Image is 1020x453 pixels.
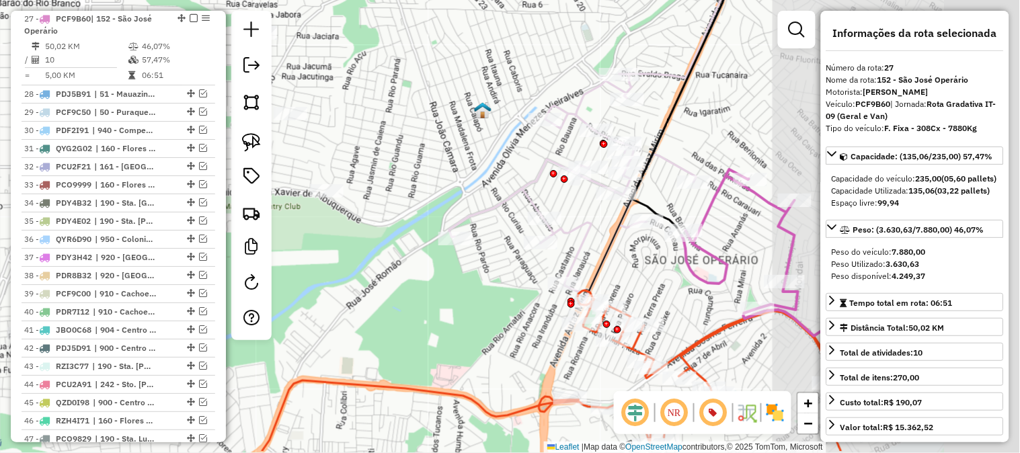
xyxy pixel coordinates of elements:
em: Alterar sequência das rotas [187,253,195,261]
a: Leaflet [547,442,580,452]
em: Visualizar rota [199,416,207,424]
td: 50,02 KM [44,40,128,53]
td: = [24,69,31,82]
em: Visualizar rota [199,289,207,297]
span: 38 - [24,270,91,280]
div: Valor total: [840,421,934,434]
em: Opções [202,14,210,22]
div: Capacidade: (135,06/235,00) 57,47% [826,167,1004,214]
span: PDY4E02 [56,216,91,226]
span: 33 - [24,179,91,190]
div: Veículo: [826,98,1004,122]
a: Exibir filtros [783,16,810,43]
div: Peso Utilizado: [832,258,998,270]
em: Alterar sequência das rotas [187,198,195,206]
strong: 152 - São José Operário [877,75,969,85]
span: 50,02 KM [909,323,945,333]
span: 920 - Petrópolis (UDC Manaus), 921 - São Francisco (UDC Manaus), 930 - Japiim (UDC Manaus) [95,251,157,263]
h4: Informações da rota selecionada [826,27,1004,40]
div: Atividade não roteirizada - FASCINO DELIVERY [7,327,41,341]
em: Visualizar rota [199,162,207,170]
em: Visualizar rota [199,362,207,370]
span: 36 - [24,234,91,244]
em: Alterar sequência das rotas [187,416,195,424]
a: Peso: (3.630,63/7.880,00) 46,07% [826,220,1004,238]
div: Capacidade Utilizada: [832,185,998,197]
i: Tempo total em rota [128,71,135,79]
em: Alterar sequência das rotas [187,126,195,134]
div: Custo total: [840,397,923,409]
span: 190 - Sta. Luzia (UDC Manaus), 951 - Educandos (UDC Manaus) [95,433,157,445]
em: Alterar sequência das rotas [187,325,195,333]
em: Visualizar rota [199,271,207,279]
span: RZI3C77 [56,361,89,371]
span: 904 - Centro lado B [95,324,157,336]
span: Capacidade: (135,06/235,00) 57,47% [851,151,993,161]
em: Visualizar rota [199,398,207,406]
em: Visualizar rota [199,325,207,333]
span: 37 - [24,252,92,262]
span: 35 - [24,216,91,226]
em: Alterar sequência das rotas [187,434,195,442]
em: Visualizar rota [199,235,207,243]
span: 50 - Puraquequara, 51 - Mauazinho [94,106,156,118]
span: 45 - [24,397,89,407]
span: 31 - [24,143,92,153]
span: PCO9829 [56,434,91,444]
a: Criar rota [237,198,266,228]
span: 242 - Sto. Antonio (UDC Manaus), 940 - Compensa (UDC Manaus) [95,378,157,390]
div: Peso disponível: [832,270,998,282]
strong: 27 [885,63,894,73]
span: 42 - [24,343,91,353]
span: 30 - [24,125,89,135]
span: 51 - Mauazinho [94,88,156,100]
div: Espaço livre: [832,197,998,209]
a: Tempo total em rota: 06:51 [826,293,1004,311]
strong: 3.630,63 [886,259,920,269]
span: 28 - [24,89,91,99]
i: % de utilização da cubagem [128,56,139,64]
img: Exibir/Ocultar setores [764,402,786,423]
a: Capacidade: (135,06/235,00) 57,47% [826,147,1004,165]
span: 46 - [24,415,89,425]
em: Visualizar rota [199,108,207,116]
em: Visualizar rota [199,253,207,261]
strong: PCF9B60 [856,99,891,109]
em: Alterar sequência das rotas [187,216,195,224]
div: Atividade não roteirizada - MARISELMO PEDROSO MO [310,184,344,198]
span: QYR6D90 [56,234,91,244]
span: 40 - [24,306,89,317]
strong: 7.880,00 [892,247,926,257]
span: 160 - Flores (UDC Manaus) [95,142,157,155]
span: QZD0I98 [56,397,89,407]
strong: 270,00 [894,372,920,382]
div: Total de itens: [840,372,920,384]
span: 160 - Flores (UDC Manaus), 181 - Nossa Senhora das Graças (UDC Manaus), 190 - Sta. Luzia (UDC Man... [93,415,155,427]
span: 39 - [24,288,91,298]
span: Ocultar NR [658,397,691,429]
div: Número da rota: [826,62,1004,74]
em: Visualizar rota [199,307,207,315]
em: Alterar sequência das rotas [187,380,195,388]
em: Alterar sequência das rotas [187,362,195,370]
strong: R$ 190,07 [884,397,923,407]
div: Map data © contributors,© 2025 TomTom, Microsoft [544,442,826,453]
strong: 235,00 [916,173,942,183]
em: Alterar sequência das rotas [178,14,186,22]
td: 06:51 [141,69,209,82]
a: Zoom in [798,393,818,413]
td: 10 [44,53,128,67]
em: Visualizar rota [199,89,207,97]
span: − [804,415,813,431]
strong: 135,06 [909,186,935,196]
td: / [24,53,31,67]
strong: 99,94 [878,198,900,208]
em: Alterar sequência das rotas [187,307,195,315]
span: PDY3H42 [56,252,92,262]
span: 190 - Sta. Luzia (UDC Manaus), 191 - Betânia (UDC Manaus) [95,197,157,209]
span: 161 - Parque dez de Novembro (UDC Manaus) [94,161,156,173]
em: Alterar sequência das rotas [187,271,195,279]
strong: [PERSON_NAME] [863,87,929,97]
span: 41 - [24,325,91,335]
span: PCF9C50 [56,107,91,117]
